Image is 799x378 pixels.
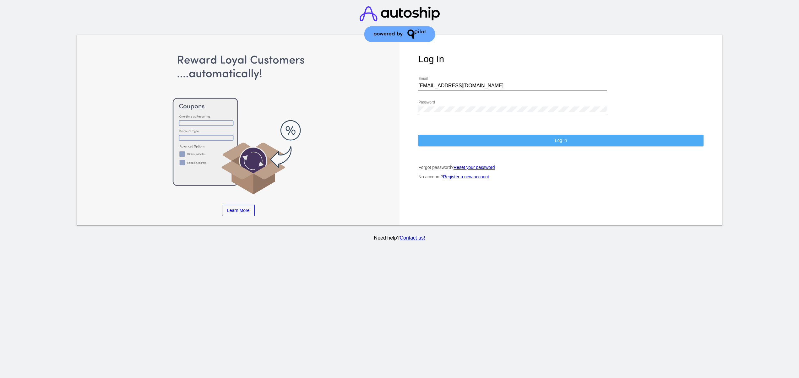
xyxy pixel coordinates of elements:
a: Contact us! [399,235,425,240]
input: Email [418,83,607,89]
a: Reset your password [454,165,495,170]
a: Learn More [222,205,255,216]
button: Log In [418,135,704,146]
p: Need help? [76,235,724,241]
span: Learn More [227,208,250,213]
p: Forgot password? [418,165,704,170]
span: Log In [555,138,567,143]
a: Register a new account [443,174,489,179]
p: No account? [418,174,704,179]
h1: Log In [418,54,704,64]
img: Apply Coupons Automatically to Scheduled Orders with QPilot [96,54,381,196]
